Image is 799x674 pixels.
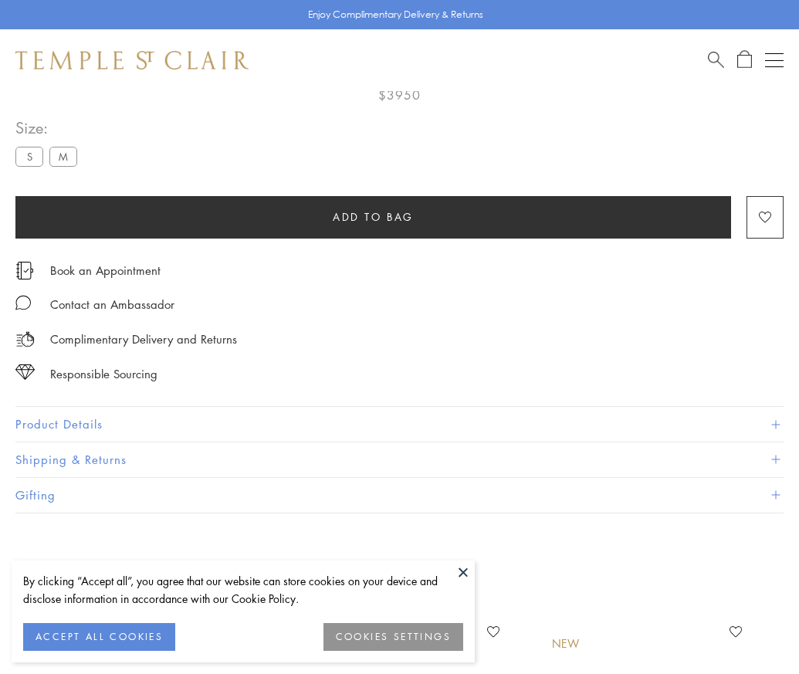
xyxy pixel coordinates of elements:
span: Add to bag [333,208,414,225]
div: Contact an Ambassador [50,295,174,314]
button: ACCEPT ALL COOKIES [23,623,175,651]
img: icon_appointment.svg [15,262,34,279]
button: Add to bag [15,196,731,239]
div: Responsible Sourcing [50,364,157,384]
p: Enjoy Complimentary Delivery & Returns [308,7,483,22]
label: S [15,147,43,166]
a: Search [708,50,724,69]
button: COOKIES SETTINGS [323,623,463,651]
button: Product Details [15,407,784,442]
div: By clicking “Accept all”, you agree that our website can store cookies on your device and disclos... [23,572,463,608]
button: Open navigation [765,51,784,69]
a: Book an Appointment [50,262,161,279]
a: Open Shopping Bag [737,50,752,69]
div: New [552,635,580,652]
img: Temple St. Clair [15,51,249,69]
span: $3950 [378,85,421,105]
label: M [49,147,77,166]
button: Shipping & Returns [15,442,784,477]
img: icon_delivery.svg [15,330,35,349]
button: Gifting [15,478,784,513]
span: Size: [15,115,83,141]
img: icon_sourcing.svg [15,364,35,380]
img: MessageIcon-01_2.svg [15,295,31,310]
p: Complimentary Delivery and Returns [50,330,237,349]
